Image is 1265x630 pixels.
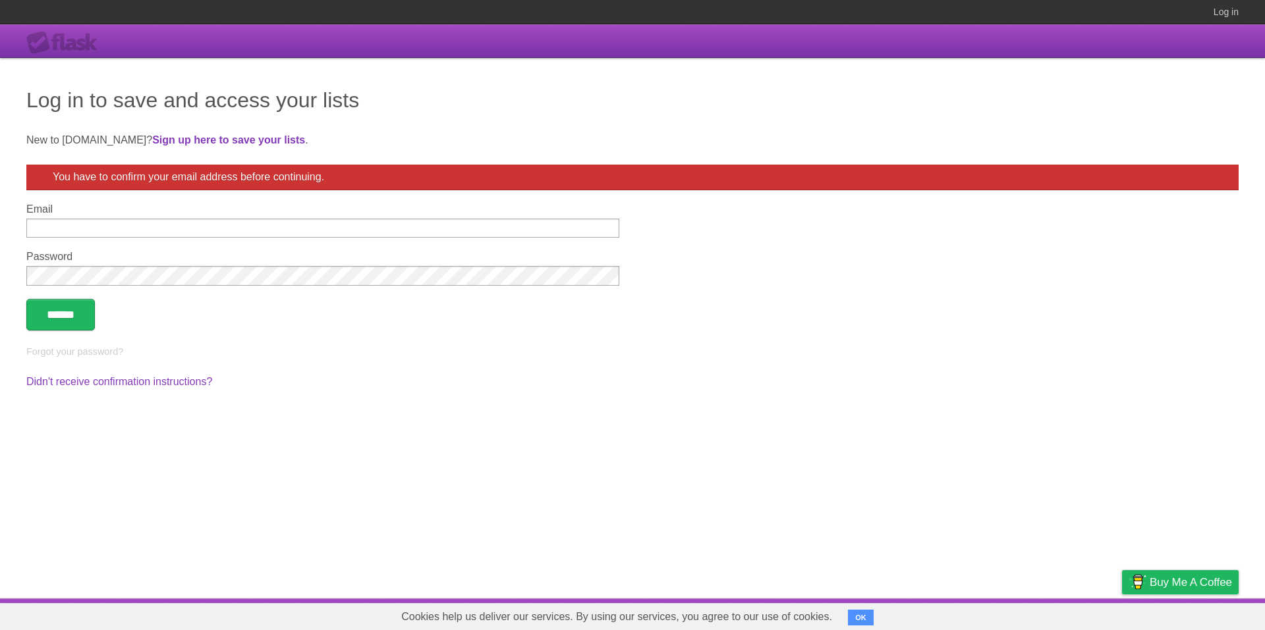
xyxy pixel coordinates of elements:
[26,346,123,357] a: Forgot your password?
[1150,571,1232,594] span: Buy me a coffee
[1156,602,1239,627] a: Suggest a feature
[1105,602,1139,627] a: Privacy
[848,610,874,625] button: OK
[26,251,619,263] label: Password
[26,376,212,387] a: Didn't receive confirmation instructions?
[26,203,619,215] label: Email
[152,134,305,145] a: Sign up here to save your lists
[26,165,1239,190] div: You have to confirm your email address before continuing.
[1060,602,1089,627] a: Terms
[26,31,105,55] div: Flask
[990,602,1044,627] a: Developers
[388,604,845,630] span: Cookies help us deliver our services. By using our services, you agree to our use of cookies.
[26,132,1239,148] p: New to [DOMAIN_NAME]? .
[26,84,1239,116] h1: Log in to save and access your lists
[1129,571,1146,593] img: Buy me a coffee
[947,602,974,627] a: About
[1122,570,1239,594] a: Buy me a coffee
